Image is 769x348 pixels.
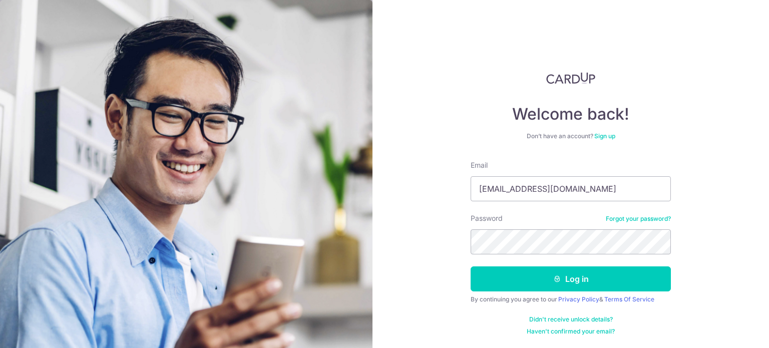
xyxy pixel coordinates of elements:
label: Email [471,160,488,170]
a: Terms Of Service [604,295,654,303]
h4: Welcome back! [471,104,671,124]
img: CardUp Logo [546,72,595,84]
div: By continuing you agree to our & [471,295,671,303]
label: Password [471,213,503,223]
div: Don’t have an account? [471,132,671,140]
a: Forgot your password? [606,215,671,223]
a: Didn't receive unlock details? [529,315,613,323]
button: Log in [471,266,671,291]
a: Sign up [594,132,615,140]
a: Haven't confirmed your email? [527,327,615,335]
input: Enter your Email [471,176,671,201]
a: Privacy Policy [558,295,599,303]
